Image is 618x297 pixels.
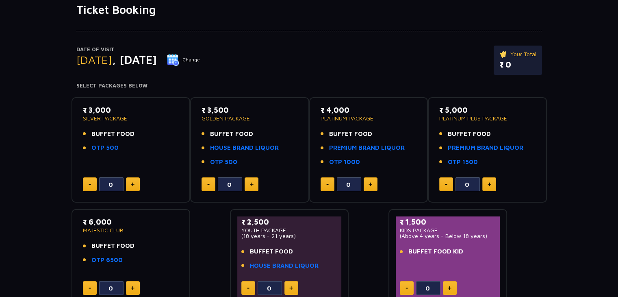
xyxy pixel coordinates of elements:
span: BUFFET FOOD [210,129,253,139]
h1: Ticket Booking [76,3,542,17]
img: plus [131,182,134,186]
a: HOUSE BRAND LIQUOR [210,143,279,153]
img: plus [289,286,293,290]
img: minus [326,184,329,185]
button: Change [167,53,200,66]
img: minus [89,184,91,185]
p: Date of Visit [76,46,200,54]
img: plus [250,182,254,186]
p: PLATINUM PLUS PACKAGE [439,116,536,121]
span: , [DATE] [112,53,157,66]
span: BUFFET FOOD [250,247,293,256]
img: minus [445,184,447,185]
p: ₹ 5,000 [439,105,536,116]
p: YOUTH PACKAGE [241,227,338,233]
img: plus [448,286,451,290]
img: plus [369,182,372,186]
img: minus [247,288,249,289]
a: OTP 500 [210,157,237,167]
p: PLATINUM PACKAGE [321,116,417,121]
img: minus [405,288,408,289]
p: ₹ 0 [499,59,536,71]
a: OTP 6500 [91,256,123,265]
p: ₹ 2,500 [241,216,338,227]
a: HOUSE BRAND LIQUOR [250,261,319,271]
span: BUFFET FOOD [91,129,134,139]
img: ticket [499,50,508,59]
span: BUFFET FOOD [91,241,134,251]
p: ₹ 6,000 [83,216,179,227]
a: OTP 500 [91,143,119,153]
p: GOLDEN PACKAGE [202,116,298,121]
a: PREMIUM BRAND LIQUOR [448,143,523,153]
span: [DATE] [76,53,112,66]
p: KIDS PACKAGE [400,227,496,233]
span: BUFFET FOOD KID [408,247,463,256]
p: (Above 4 years - Below 18 years) [400,233,496,239]
p: (18 years - 21 years) [241,233,338,239]
a: OTP 1500 [448,157,478,167]
p: ₹ 3,000 [83,105,179,116]
p: ₹ 3,500 [202,105,298,116]
p: ₹ 1,500 [400,216,496,227]
img: minus [89,288,91,289]
a: OTP 1000 [329,157,360,167]
img: plus [131,286,134,290]
h4: Select Packages Below [76,83,542,89]
img: minus [207,184,210,185]
span: BUFFET FOOD [448,129,491,139]
p: ₹ 4,000 [321,105,417,116]
p: SILVER PACKAGE [83,116,179,121]
span: BUFFET FOOD [329,129,372,139]
p: MAJESTIC CLUB [83,227,179,233]
a: PREMIUM BRAND LIQUOR [329,143,405,153]
img: plus [488,182,491,186]
p: Your Total [499,50,536,59]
